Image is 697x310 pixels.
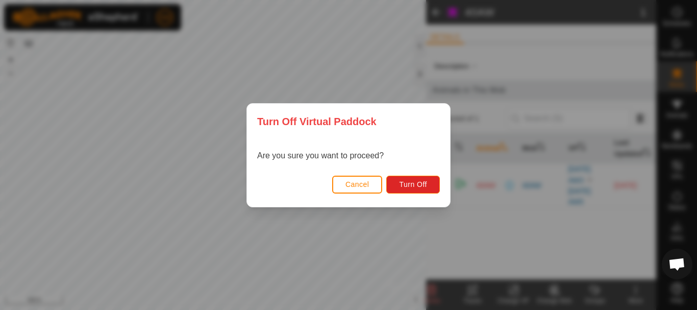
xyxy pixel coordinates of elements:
[257,114,377,129] span: Turn Off Virtual Paddock
[345,180,369,188] span: Cancel
[332,175,383,193] button: Cancel
[662,249,692,279] div: Open chat
[257,150,384,162] p: Are you sure you want to proceed?
[399,180,427,188] span: Turn Off
[386,175,440,193] button: Turn Off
